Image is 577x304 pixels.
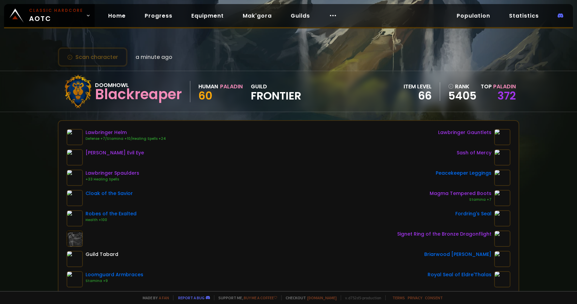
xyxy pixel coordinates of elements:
img: item-18472 [494,271,510,287]
div: Top [481,82,516,91]
a: Consent [425,295,443,300]
div: Guild Tabard [86,251,118,258]
a: Terms [392,295,405,300]
a: 5405 [448,91,477,101]
div: +33 Healing Spells [86,177,139,182]
img: item-12930 [494,251,510,267]
img: item-21209 [494,231,510,247]
span: Frontier [251,91,301,101]
img: item-16856 [67,170,83,186]
a: Progress [139,9,178,23]
a: Privacy [408,295,422,300]
div: Briarwood [PERSON_NAME] [424,251,491,258]
button: Scan character [58,47,127,67]
div: Fordring's Seal [455,210,491,217]
img: item-18824 [494,190,510,206]
a: Guilds [285,9,315,23]
div: Health +100 [86,217,137,223]
div: Royal Seal of Eldre'Thalas [428,271,491,278]
a: Classic HardcoreAOTC [4,4,95,27]
div: rank [448,82,477,91]
span: 60 [198,88,212,103]
span: Paladin [493,83,516,90]
div: Lawbringer Spaulders [86,170,139,177]
img: item-16860 [494,129,510,145]
div: Blackreaper [95,89,182,100]
a: Mak'gora [237,9,277,23]
a: Buy me a coffee [244,295,277,300]
div: Sash of Mercy [457,149,491,156]
div: Cloak of the Savior [86,190,133,197]
div: Peacekeeper Leggings [436,170,491,177]
span: AOTC [29,7,83,24]
span: Support me, [214,295,277,300]
div: [PERSON_NAME] Evil Eye [86,149,144,156]
img: item-20266 [494,170,510,186]
div: Defense +7/Stamina +10/Healing Spells +24 [86,136,166,142]
img: item-16854 [67,129,83,145]
div: Doomhowl [95,81,182,89]
div: 66 [404,91,432,101]
div: guild [251,82,301,101]
a: Population [451,9,496,23]
img: item-14553 [494,149,510,166]
img: item-5976 [67,251,83,267]
span: v. d752d5 - production [341,295,381,300]
img: item-16058 [494,210,510,226]
span: a minute ago [136,53,172,61]
div: Human [198,82,218,91]
img: item-19885 [67,149,83,166]
div: Signet Ring of the Bronze Dragonflight [397,231,491,238]
div: Lawbringer Helm [86,129,166,136]
a: Statistics [504,9,544,23]
a: Equipment [186,9,229,23]
div: Stamina +7 [430,197,491,202]
img: item-21470 [67,190,83,206]
img: item-13346 [67,210,83,226]
a: Report a bug [178,295,205,300]
div: Loomguard Armbraces [86,271,143,278]
div: item level [404,82,432,91]
small: Classic Hardcore [29,7,83,14]
div: Magma Tempered Boots [430,190,491,197]
a: [DOMAIN_NAME] [307,295,337,300]
span: Checkout [281,295,337,300]
a: 372 [498,88,516,103]
a: Home [103,9,131,23]
div: Robes of the Exalted [86,210,137,217]
div: Stamina +9 [86,278,143,284]
div: Lawbringer Gauntlets [438,129,491,136]
div: Paladin [220,82,243,91]
img: item-13969 [67,271,83,287]
a: a fan [159,295,169,300]
span: Made by [139,295,169,300]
